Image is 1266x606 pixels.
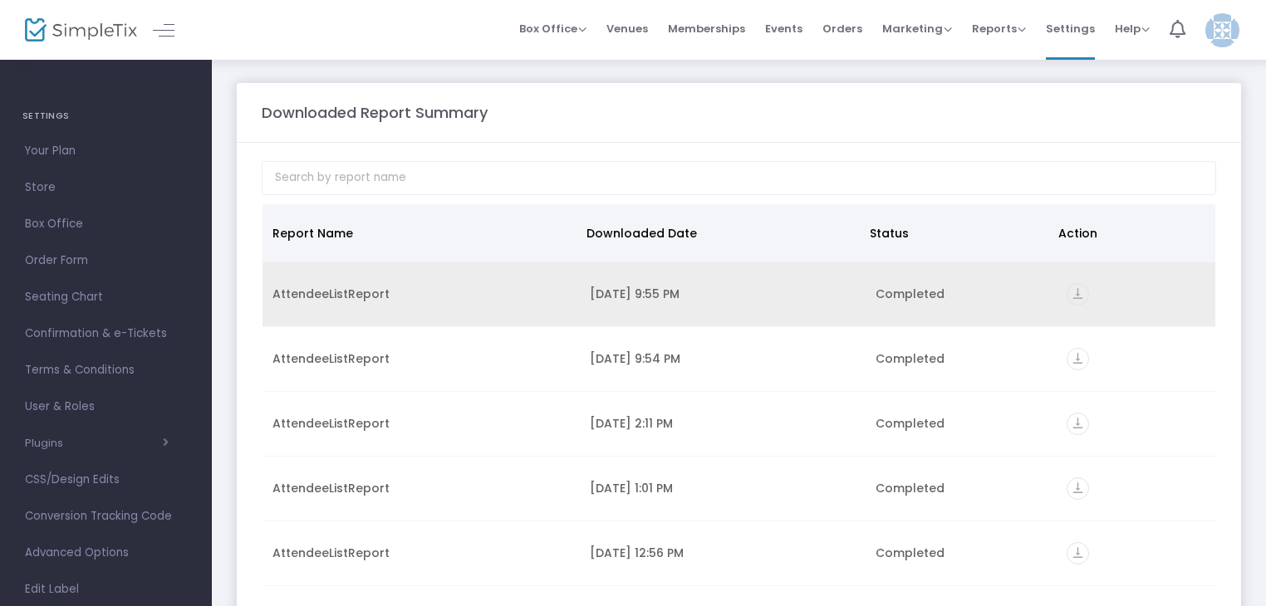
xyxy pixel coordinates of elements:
[1115,21,1150,37] span: Help
[590,545,856,561] div: 9/12/2025 12:56 PM
[1067,288,1089,305] a: vertical_align_bottom
[590,350,856,367] div: 9/20/2025 9:54 PM
[25,359,187,381] span: Terms & Conditions
[1067,283,1089,305] i: vertical_align_bottom
[668,7,745,50] span: Memberships
[1067,418,1089,434] a: vertical_align_bottom
[876,350,1046,367] div: Completed
[876,545,1046,561] div: Completed
[25,506,187,527] span: Conversion Tracking Code
[606,7,648,50] span: Venues
[272,480,570,496] div: AttendeeListReport
[25,286,187,308] span: Seating Chart
[272,545,570,561] div: AttendeeListReport
[22,100,189,133] h4: SETTINGS
[25,542,187,564] span: Advanced Options
[972,21,1026,37] span: Reports
[263,204,577,262] th: Report Name
[765,7,802,50] span: Events
[1048,204,1205,262] th: Action
[1067,542,1089,564] i: vertical_align_bottom
[272,415,570,432] div: AttendeeListReport
[1067,348,1089,370] i: vertical_align_bottom
[1067,542,1205,564] div: https://go.SimpleTix.com/apfge
[876,480,1046,496] div: Completed
[1067,547,1089,564] a: vertical_align_bottom
[590,286,856,302] div: 9/20/2025 9:55 PM
[25,323,187,345] span: Confirmation & e-Tickets
[272,350,570,367] div: AttendeeListReport
[882,21,952,37] span: Marketing
[860,204,1048,262] th: Status
[25,437,169,450] button: Plugins
[25,579,187,600] span: Edit Label
[25,469,187,491] span: CSS/Design Edits
[1067,482,1089,499] a: vertical_align_bottom
[1067,283,1205,305] div: https://go.SimpleTix.com/tvdtc
[25,140,187,162] span: Your Plan
[1067,477,1089,500] i: vertical_align_bottom
[1046,7,1095,50] span: Settings
[25,396,187,418] span: User & Roles
[1067,477,1205,500] div: https://go.SimpleTix.com/uxu5n
[262,161,1216,195] input: Search by report name
[272,286,570,302] div: AttendeeListReport
[590,480,856,496] div: 9/12/2025 1:01 PM
[876,286,1046,302] div: Completed
[25,250,187,271] span: Order Form
[876,415,1046,432] div: Completed
[519,21,586,37] span: Box Office
[25,213,187,235] span: Box Office
[577,204,860,262] th: Downloaded Date
[822,7,862,50] span: Orders
[25,177,187,198] span: Store
[1067,413,1089,435] i: vertical_align_bottom
[1067,413,1205,435] div: https://go.SimpleTix.com/np4uw
[262,101,488,124] m-panel-title: Downloaded Report Summary
[1067,353,1089,369] a: vertical_align_bottom
[590,415,856,432] div: 9/12/2025 2:11 PM
[1067,348,1205,370] div: https://go.SimpleTix.com/g7dax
